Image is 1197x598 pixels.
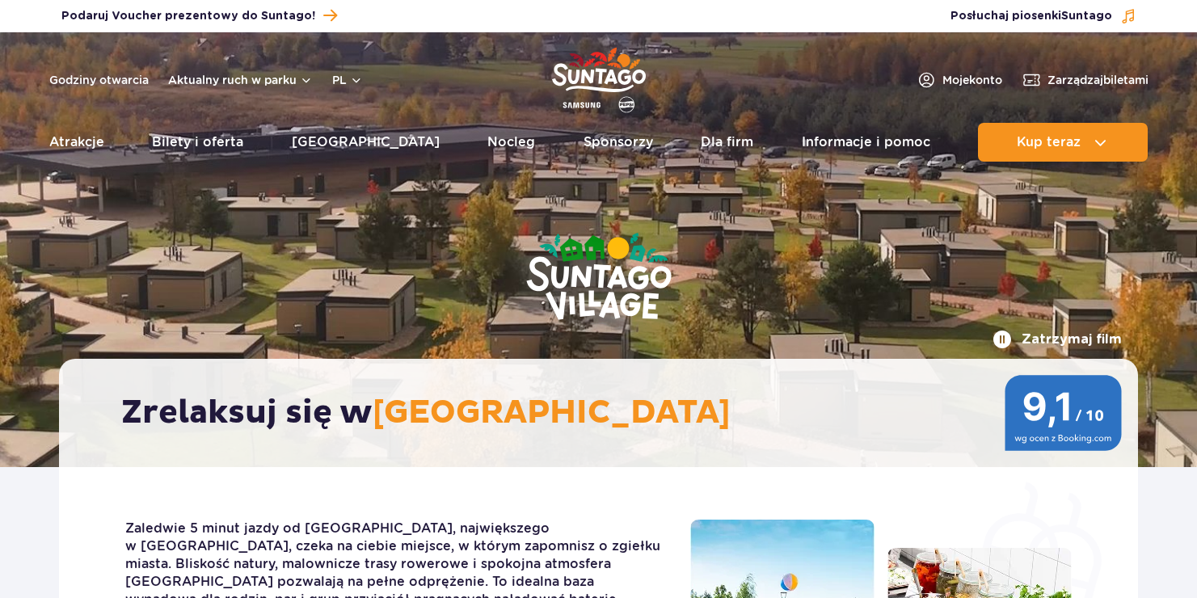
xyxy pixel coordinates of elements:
[950,8,1112,24] span: Posłuchaj piosenki
[942,72,1002,88] span: Moje konto
[552,40,646,115] a: Park of Poland
[584,123,653,162] a: Sponsorzy
[993,330,1122,349] button: Zatrzymaj film
[1061,11,1112,22] span: Suntago
[49,123,104,162] a: Atrakcje
[61,5,337,27] a: Podaruj Voucher prezentowy do Suntago!
[1005,375,1122,451] img: 9,1/10 wg ocen z Booking.com
[462,170,736,386] img: Suntago Village
[152,123,243,162] a: Bilety i oferta
[292,123,440,162] a: [GEOGRAPHIC_DATA]
[61,8,315,24] span: Podaruj Voucher prezentowy do Suntago!
[373,393,731,433] span: [GEOGRAPHIC_DATA]
[1047,72,1149,88] span: Zarządzaj biletami
[168,74,313,86] button: Aktualny ruch w parku
[121,393,1092,433] h2: Zrelaksuj się w
[49,72,149,88] a: Godziny otwarcia
[978,123,1148,162] button: Kup teraz
[332,72,363,88] button: pl
[802,123,930,162] a: Informacje i pomoc
[950,8,1136,24] button: Posłuchaj piosenkiSuntago
[487,123,535,162] a: Nocleg
[917,70,1002,90] a: Mojekonto
[1017,135,1081,149] span: Kup teraz
[701,123,753,162] a: Dla firm
[1022,70,1149,90] a: Zarządzajbiletami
